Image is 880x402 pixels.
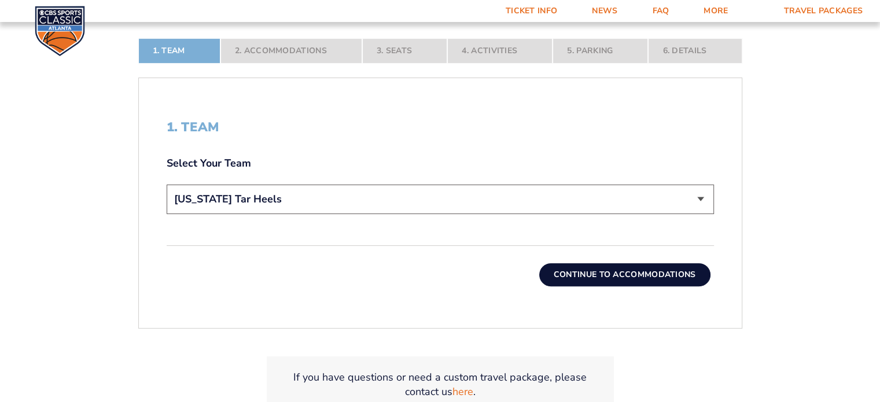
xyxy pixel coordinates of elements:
[452,385,473,399] a: here
[539,263,710,286] button: Continue To Accommodations
[281,370,600,399] p: If you have questions or need a custom travel package, please contact us .
[35,6,85,56] img: CBS Sports Classic
[167,156,714,171] label: Select Your Team
[167,120,714,135] h2: 1. Team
